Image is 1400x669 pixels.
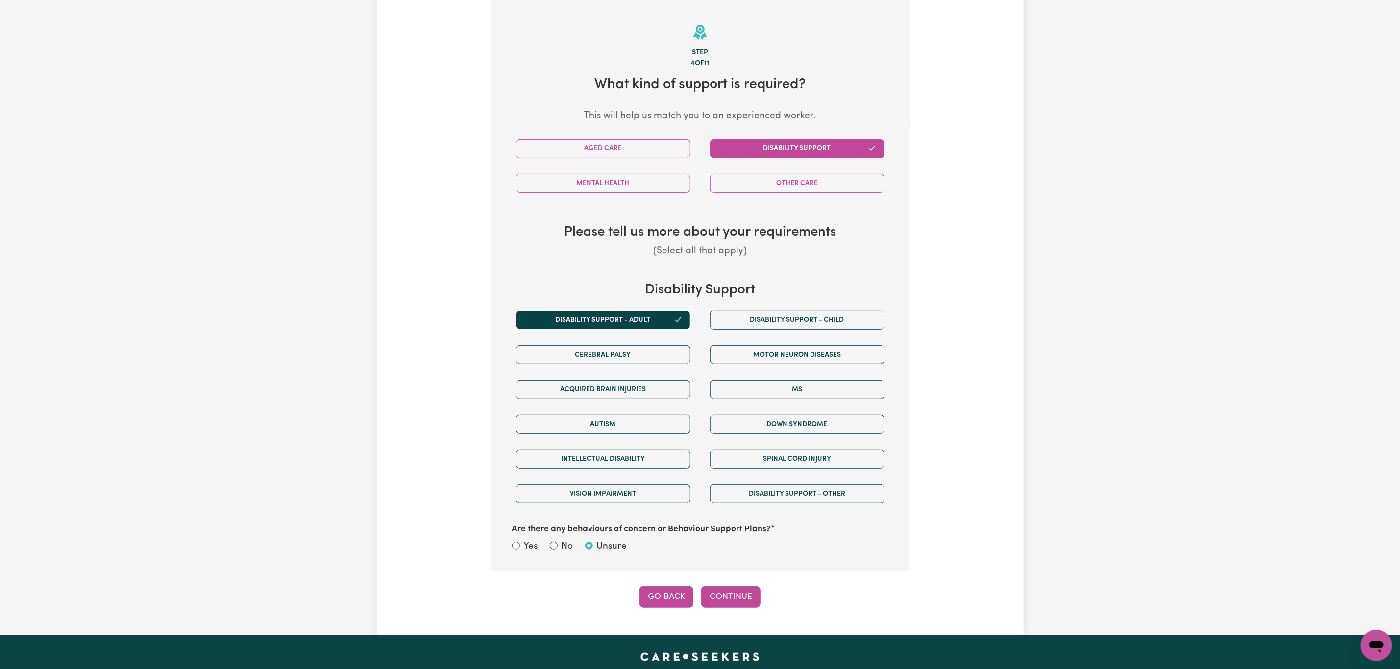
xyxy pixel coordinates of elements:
[516,345,690,364] button: Cerebral Palsy
[506,58,894,69] div: 4 of 11
[524,540,538,554] label: Yes
[562,540,573,554] label: No
[710,380,884,399] button: MS
[516,450,690,469] button: Intellectual Disability
[506,76,894,94] h2: What kind of support is required?
[710,345,884,364] button: Motor Neuron Diseases
[516,139,690,158] button: Aged Care
[710,450,884,469] button: Spinal cord injury
[640,653,760,661] a: Careseekers home page
[506,48,894,58] div: Step
[506,109,894,123] p: This will help us match you to an experienced worker.
[710,174,884,193] button: Other Care
[710,484,884,503] button: Disability support - Other
[516,174,690,193] button: Mental Health
[506,224,894,241] h3: Please tell us more about your requirements
[639,586,693,608] button: Go Back
[516,311,690,330] button: Disability support - Adult
[701,586,761,608] button: Continue
[516,415,690,434] button: Autism
[597,540,627,554] label: Unsure
[506,244,894,259] p: (Select all that apply)
[710,311,884,330] button: Disability support - Child
[710,415,884,434] button: Down syndrome
[516,484,690,503] button: Vision impairment
[506,282,894,299] h3: Disability Support
[1361,630,1392,661] iframe: Button to launch messaging window, conversation in progress
[710,139,884,158] button: Disability Support
[516,380,690,399] button: Acquired Brain Injuries
[512,523,771,536] label: Are there any behaviours of concern or Behaviour Support Plans?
